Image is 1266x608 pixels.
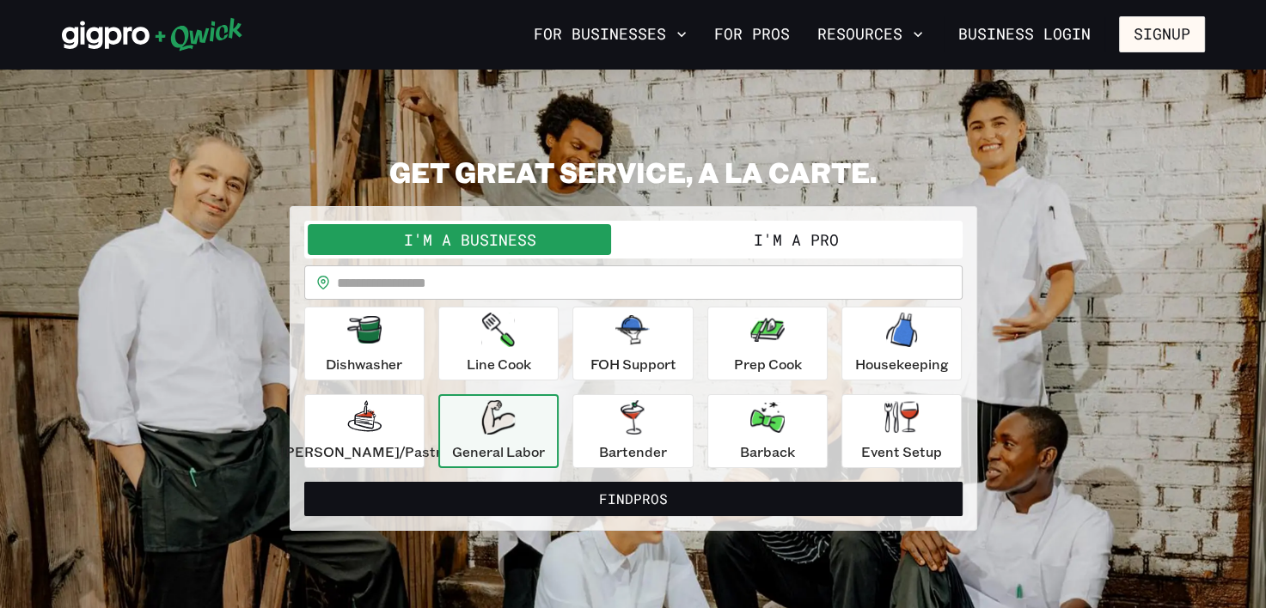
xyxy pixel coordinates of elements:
[308,224,633,255] button: I'm a Business
[944,16,1105,52] a: Business Login
[733,354,801,374] p: Prep Cook
[740,441,795,462] p: Barback
[599,441,667,462] p: Bartender
[810,20,930,49] button: Resources
[572,394,693,468] button: Bartender
[438,307,559,380] button: Line Cook
[438,394,559,468] button: General Labor
[855,354,949,374] p: Housekeeping
[326,354,402,374] p: Dishwasher
[707,394,828,468] button: Barback
[707,20,797,49] a: For Pros
[861,441,942,462] p: Event Setup
[304,394,425,468] button: [PERSON_NAME]/Pastry
[467,354,531,374] p: Line Cook
[280,441,449,462] p: [PERSON_NAME]/Pastry
[707,307,828,380] button: Prep Cook
[590,354,676,374] p: FOH Support
[633,224,959,255] button: I'm a Pro
[572,307,693,380] button: FOH Support
[841,307,962,380] button: Housekeeping
[304,482,963,516] button: FindPros
[1119,16,1205,52] button: Signup
[452,441,545,462] p: General Labor
[290,155,977,189] h2: GET GREAT SERVICE, A LA CARTE.
[841,394,962,468] button: Event Setup
[527,20,694,49] button: For Businesses
[304,307,425,380] button: Dishwasher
